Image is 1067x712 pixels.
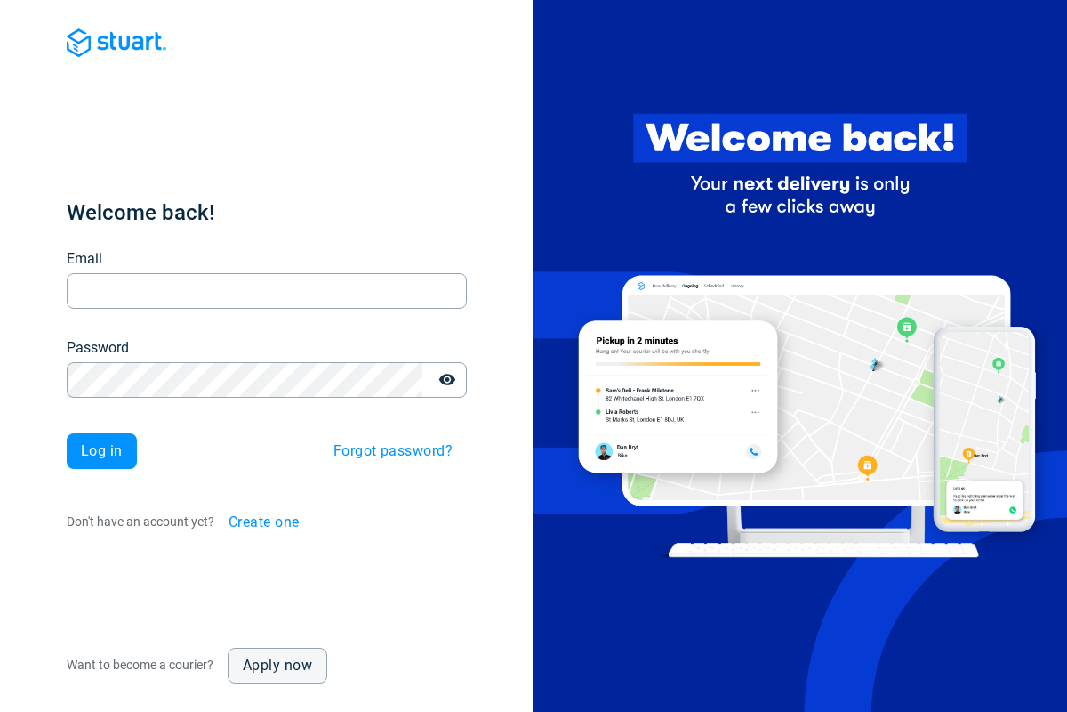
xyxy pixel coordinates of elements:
[67,658,213,672] span: Want to become a courier?
[67,28,166,57] img: Blue logo
[67,514,214,529] span: Don't have an account yet?
[228,648,327,684] a: Apply now
[67,248,102,270] label: Email
[243,659,312,673] span: Apply now
[67,198,467,227] h1: Welcome back!
[319,433,467,469] button: Forgot password?
[214,505,314,540] button: Create one
[229,515,300,530] span: Create one
[67,337,129,359] label: Password
[81,444,123,458] span: Log in
[67,433,137,469] button: Log in
[333,444,453,458] span: Forgot password?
